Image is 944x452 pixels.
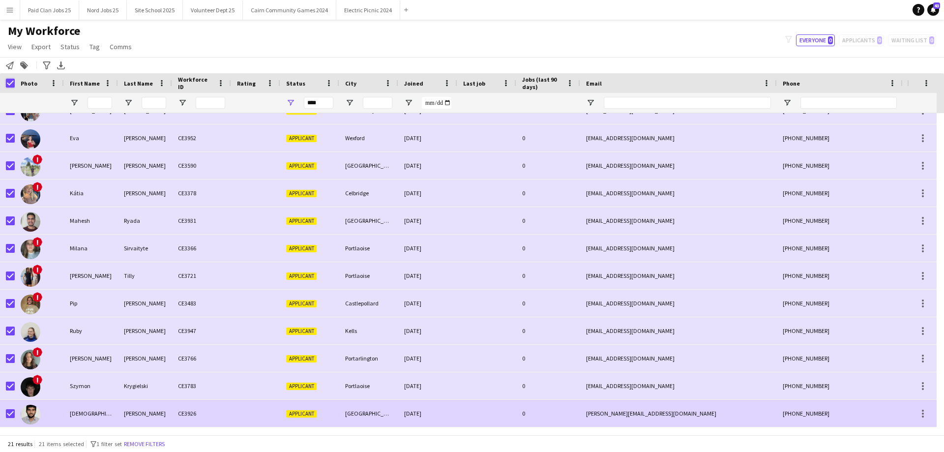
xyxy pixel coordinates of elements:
div: 0 [516,372,580,399]
div: CE3366 [172,235,231,262]
button: Open Filter Menu [404,98,413,107]
button: Open Filter Menu [286,98,295,107]
button: Nord Jobs 25 [79,0,127,20]
div: 0 [516,400,580,427]
span: ! [32,182,42,192]
button: Remove filters [122,439,167,450]
span: ! [32,375,42,385]
app-action-btn: Add to tag [18,60,30,71]
span: Export [31,42,51,51]
div: [DATE] [398,124,457,151]
button: Open Filter Menu [124,98,133,107]
div: [DATE] [398,290,457,317]
div: [PHONE_NUMBER] [777,235,903,262]
app-action-btn: Notify workforce [4,60,16,71]
span: Status [60,42,80,51]
button: Open Filter Menu [783,98,792,107]
div: CE3783 [172,372,231,399]
div: [PHONE_NUMBER] [777,317,903,344]
div: 0 [516,152,580,179]
div: [EMAIL_ADDRESS][DOMAIN_NAME] [580,262,777,289]
a: Tag [86,40,104,53]
span: My Workforce [8,24,80,38]
span: Rating [237,80,256,87]
div: 0 [516,345,580,372]
button: Paid Clan Jobs 25 [20,0,79,20]
span: Last job [463,80,485,87]
a: Status [57,40,84,53]
app-action-btn: Advanced filters [41,60,53,71]
span: 21 items selected [39,440,84,448]
div: [EMAIL_ADDRESS][DOMAIN_NAME] [580,235,777,262]
div: [PERSON_NAME] [64,262,118,289]
div: [GEOGRAPHIC_DATA] [339,400,398,427]
div: [PERSON_NAME] [118,180,172,207]
div: 0 [516,317,580,344]
span: 1 filter set [96,440,122,448]
span: Applicant [286,355,317,362]
div: [DATE] [398,317,457,344]
span: ! [32,154,42,164]
img: Pip Sheridan [21,295,40,314]
img: Mahesh Ryada [21,212,40,232]
span: Phone [783,80,800,87]
div: Tilly [118,262,172,289]
img: Saoirse O’Sullivan [21,350,40,369]
div: [EMAIL_ADDRESS][DOMAIN_NAME] [580,372,777,399]
button: Everyone0 [796,34,835,46]
span: Applicant [286,135,317,142]
div: [EMAIL_ADDRESS][DOMAIN_NAME] [580,180,777,207]
div: [DATE] [398,400,457,427]
div: CE3378 [172,180,231,207]
span: ! [32,265,42,274]
img: Milana Sirvaityte [21,240,40,259]
div: [DATE] [398,207,457,234]
span: Applicant [286,300,317,307]
div: [PERSON_NAME] [118,317,172,344]
div: Ryada [118,207,172,234]
span: 0 [828,36,833,44]
span: Applicant [286,245,317,252]
span: Applicant [286,410,317,418]
span: First Name [70,80,100,87]
div: [GEOGRAPHIC_DATA] [339,152,398,179]
div: [PHONE_NUMBER] [777,180,903,207]
div: 0 [516,124,580,151]
a: View [4,40,26,53]
div: [PHONE_NUMBER] [777,262,903,289]
a: Comms [106,40,136,53]
div: [DATE] [398,372,457,399]
input: Phone Filter Input [800,97,897,109]
img: Vaibhav Bagade [21,405,40,424]
div: [PHONE_NUMBER] [777,152,903,179]
div: [DATE] [398,345,457,372]
button: Open Filter Menu [586,98,595,107]
div: 0 [516,235,580,262]
div: [PERSON_NAME] [118,345,172,372]
div: Eva [64,124,118,151]
span: City [345,80,356,87]
div: [EMAIL_ADDRESS][DOMAIN_NAME] [580,124,777,151]
div: [PERSON_NAME] [118,400,172,427]
div: Portarlington [339,345,398,372]
span: Photo [21,80,37,87]
div: [EMAIL_ADDRESS][DOMAIN_NAME] [580,290,777,317]
span: ! [32,347,42,357]
img: Ruby Lee [21,322,40,342]
div: 0 [516,262,580,289]
div: [PHONE_NUMBER] [777,207,903,234]
div: CE3590 [172,152,231,179]
button: Open Filter Menu [345,98,354,107]
div: 0 [516,180,580,207]
div: [EMAIL_ADDRESS][DOMAIN_NAME] [580,345,777,372]
div: CE3483 [172,290,231,317]
input: Status Filter Input [304,97,333,109]
span: Jobs (last 90 days) [522,76,562,90]
div: Kátia [64,180,118,207]
button: Cairn Community Games 2024 [243,0,336,20]
span: ! [32,237,42,247]
div: [PERSON_NAME] [118,290,172,317]
button: Electric Picnic 2024 [336,0,400,20]
div: Castlepollard [339,290,398,317]
img: Kátia Santos Damacena [21,184,40,204]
